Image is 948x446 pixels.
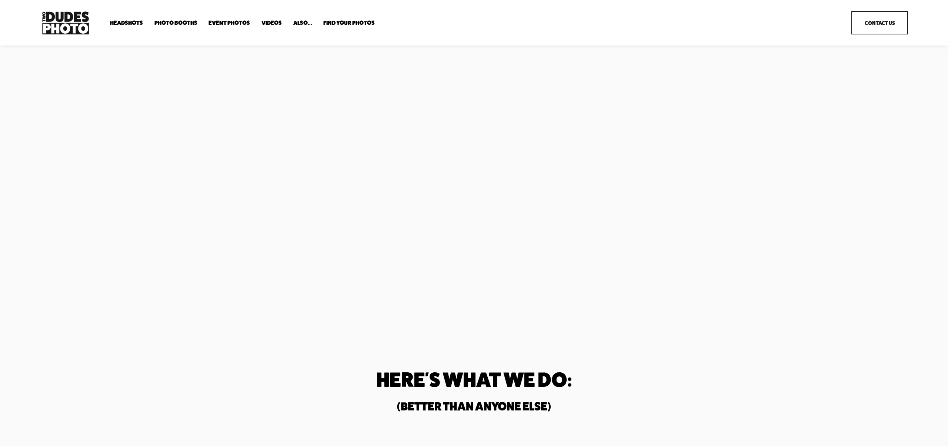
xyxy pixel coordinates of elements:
[323,20,375,26] span: Find Your Photos
[110,20,143,26] span: Headshots
[208,19,250,26] a: Event Photos
[154,19,197,26] a: folder dropdown
[40,10,91,36] img: Two Dudes Photo | Headshots, Portraits &amp; Photo Booths
[293,19,312,26] a: folder dropdown
[110,19,143,26] a: folder dropdown
[851,11,908,34] a: Contact Us
[323,19,375,26] a: folder dropdown
[118,77,383,114] h1: Unmatched Quality. Unparalleled Speed.
[293,20,312,26] span: Also...
[261,19,282,26] a: Videos
[207,401,741,412] h2: (Better than anyone else)
[154,20,197,26] span: Photo Booths
[118,127,379,162] strong: Two Dudes Photo is a full-service photography & video production agency delivering premium experi...
[207,370,741,389] h1: Here's What We do:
